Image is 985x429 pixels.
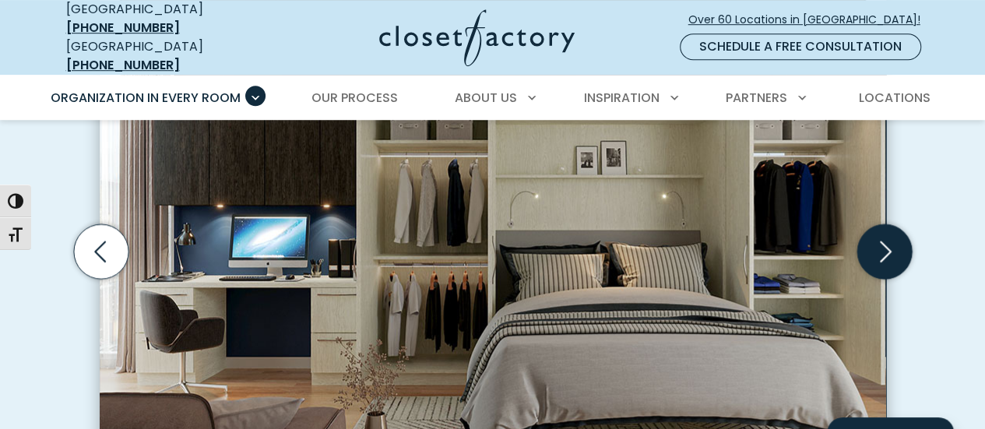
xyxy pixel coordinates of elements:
[584,89,660,107] span: Inspiration
[66,56,180,74] a: [PHONE_NUMBER]
[858,89,930,107] span: Locations
[688,12,933,28] span: Over 60 Locations in [GEOGRAPHIC_DATA]!
[688,6,934,33] a: Over 60 Locations in [GEOGRAPHIC_DATA]!
[66,37,257,75] div: [GEOGRAPHIC_DATA]
[379,9,575,66] img: Closet Factory Logo
[66,19,180,37] a: [PHONE_NUMBER]
[311,89,398,107] span: Our Process
[851,218,918,285] button: Next slide
[68,218,135,285] button: Previous slide
[40,76,946,120] nav: Primary Menu
[726,89,787,107] span: Partners
[455,89,517,107] span: About Us
[680,33,921,60] a: Schedule a Free Consultation
[51,89,241,107] span: Organization in Every Room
